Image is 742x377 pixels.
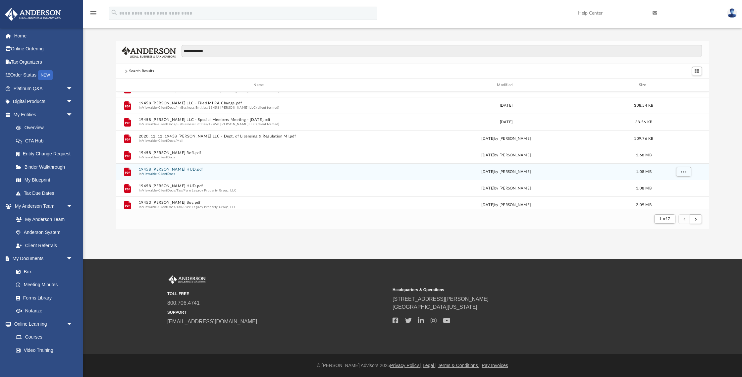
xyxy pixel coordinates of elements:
button: Mail [176,139,183,143]
button: Viewable-ClientDocs [142,106,175,110]
span: 308.54 KB [634,104,653,107]
a: My Anderson Team [9,213,76,226]
img: User Pic [727,8,737,18]
a: My Blueprint [9,174,79,187]
button: Viewable-ClientDocs [142,188,175,193]
a: Pay Invoices [482,363,508,368]
div: grid [116,92,709,209]
a: Box [9,265,76,278]
div: Search Results [129,68,154,74]
span: In [138,188,382,193]
span: / [175,188,176,193]
span: 109.76 KB [634,137,653,140]
button: Tax [176,205,182,209]
a: Platinum Q&Aarrow_drop_down [5,82,83,95]
button: ··· [176,122,180,127]
span: In [138,122,382,127]
i: search [111,9,118,16]
button: Business Entities [181,106,207,110]
div: Modified [384,82,627,88]
div: [DATE] [385,103,628,109]
button: Pure Legacy Property Group, LLC [184,188,236,193]
button: 19458 [PERSON_NAME] HUD.pdf [138,184,382,188]
a: Terms & Conditions | [438,363,481,368]
span: arrow_drop_down [66,95,79,109]
a: Binder Walkthrough [9,160,83,174]
span: In [138,205,382,209]
span: arrow_drop_down [66,252,79,266]
a: Video Training [9,344,76,357]
img: Anderson Advisors Platinum Portal [167,275,207,284]
span: 1.08 MB [636,170,652,174]
a: Online Ordering [5,42,83,56]
span: / [207,106,208,110]
span: 2.09 MB [636,203,652,207]
span: / [180,106,181,110]
span: In [138,155,382,160]
div: id [660,82,706,88]
span: In [138,139,382,143]
button: 1 of 7 [654,214,675,224]
span: 38.56 KB [635,120,652,124]
span: arrow_drop_down [66,108,79,122]
span: arrow_drop_down [66,82,79,95]
a: Home [5,29,83,42]
div: [DATE] by [PERSON_NAME] [385,202,628,208]
div: Size [630,82,657,88]
a: Legal | [423,363,437,368]
a: Anderson System [9,226,79,239]
button: 19458 [PERSON_NAME] LLC (client formed) [208,122,279,127]
a: My Anderson Teamarrow_drop_down [5,200,79,213]
span: / [175,139,176,143]
span: arrow_drop_down [66,200,79,213]
div: © [PERSON_NAME] Advisors 2025 [83,362,742,369]
a: [STREET_ADDRESS][PERSON_NAME] [393,296,489,302]
a: Client Referrals [9,239,79,252]
small: Headquarters & Operations [393,287,613,293]
button: Viewable-ClientDocs [142,172,175,176]
div: [DATE] by [PERSON_NAME] [385,169,628,175]
div: [DATE] by [PERSON_NAME] [385,152,628,158]
small: TOLL FREE [167,291,388,297]
span: 1.68 MB [636,153,652,157]
a: CTA Hub [9,134,83,147]
button: 19458 [PERSON_NAME] HUD.pdf [138,167,382,172]
button: Business Entities [181,122,207,127]
button: Viewable-ClientDocs [142,155,175,160]
a: Entity Change Request [9,147,83,161]
a: menu [89,13,97,17]
button: More options [676,167,691,177]
a: Order StatusNEW [5,69,83,82]
span: In [138,106,382,110]
button: 2020_12_12_19458 [PERSON_NAME] LLC - Dept. of Licensing & Regulation MI.pdf [138,134,382,138]
span: / [175,106,176,110]
div: [DATE] [385,119,628,125]
a: Forms Library [9,291,76,304]
button: Viewable-ClientDocs [142,205,175,209]
a: Notarize [9,304,79,318]
i: menu [89,9,97,17]
a: Overview [9,121,83,135]
button: 19458 [PERSON_NAME] LLC (client formed) [208,106,279,110]
img: Anderson Advisors Platinum Portal [3,8,63,21]
span: / [175,205,176,209]
div: [DATE] by [PERSON_NAME] [385,186,628,191]
a: 800.706.4741 [167,300,200,306]
div: Name [138,82,381,88]
button: 19453 [PERSON_NAME] Buy.pdf [138,200,382,205]
a: [GEOGRAPHIC_DATA][US_STATE] [393,304,477,310]
span: / [182,188,183,193]
div: [DATE] by [PERSON_NAME] [385,136,628,142]
button: 19458 [PERSON_NAME] Refi.pdf [138,151,382,155]
span: / [182,205,183,209]
a: Courses [9,331,79,344]
div: id [119,82,135,88]
a: Tax Organizers [5,55,83,69]
a: Tax Due Dates [9,187,83,200]
a: My Entitiesarrow_drop_down [5,108,83,121]
a: Privacy Policy | [390,363,422,368]
span: In [138,172,382,176]
button: 19458 [PERSON_NAME] LLC - Special Members Meeting - [DATE].pdf [138,118,382,122]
